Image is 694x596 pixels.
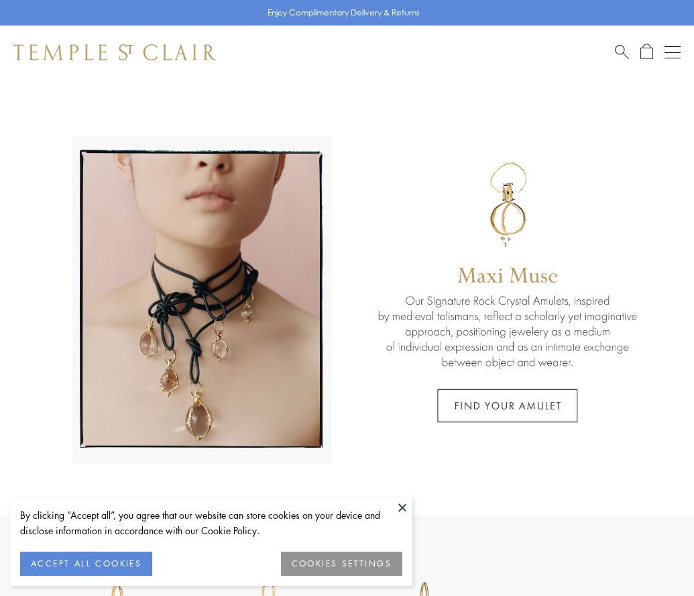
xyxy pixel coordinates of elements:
button: ACCEPT ALL COOKIES [20,552,152,576]
img: Temple St. Clair [13,44,216,60]
div: By clicking “Accept all”, you agree that our website can store cookies on your device and disclos... [20,507,402,538]
button: Open navigation [664,44,681,60]
button: COOKIES SETTINGS [281,552,402,576]
p: Enjoy Complimentary Delivery & Returns [268,6,420,19]
a: Search [615,44,629,60]
a: Open Shopping Bag [640,44,653,60]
